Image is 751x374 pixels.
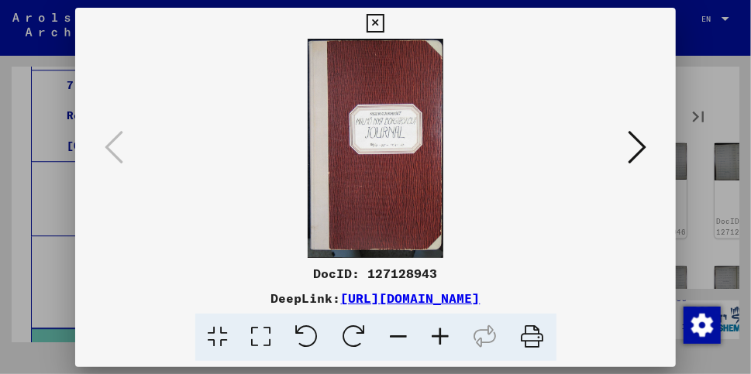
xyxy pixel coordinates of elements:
[75,289,676,307] div: DeepLink:
[683,306,720,343] div: Zustimmung ändern
[128,39,623,258] img: 001.jpg
[341,290,481,306] a: [URL][DOMAIN_NAME]
[75,264,676,283] div: DocID: 127128943
[684,307,721,344] img: Zustimmung ändern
